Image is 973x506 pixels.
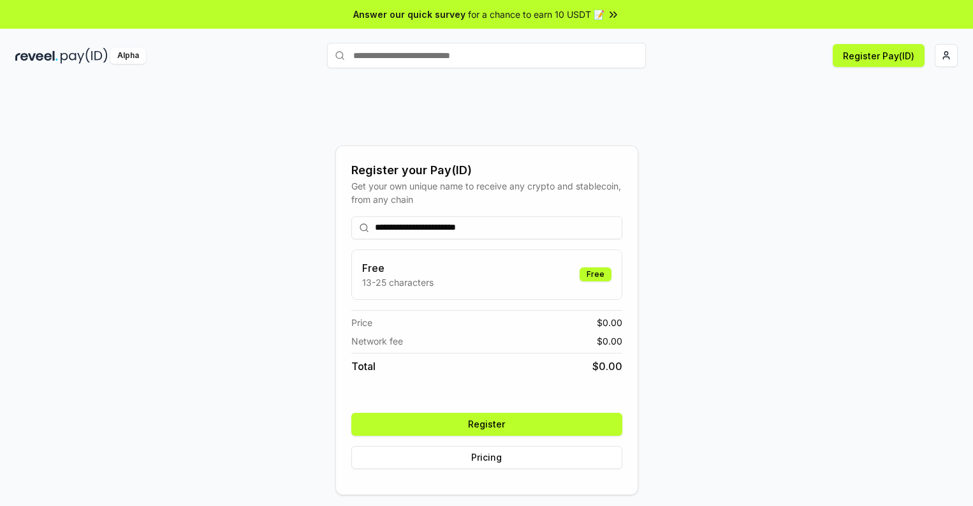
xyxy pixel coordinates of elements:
[597,334,622,348] span: $ 0.00
[353,8,465,21] span: Answer our quick survey
[110,48,146,64] div: Alpha
[597,316,622,329] span: $ 0.00
[351,161,622,179] div: Register your Pay(ID)
[833,44,925,67] button: Register Pay(ID)
[351,316,372,329] span: Price
[351,179,622,206] div: Get your own unique name to receive any crypto and stablecoin, from any chain
[592,359,622,374] span: $ 0.00
[351,359,376,374] span: Total
[468,8,604,21] span: for a chance to earn 10 USDT 📝
[61,48,108,64] img: pay_id
[351,334,403,348] span: Network fee
[351,413,622,436] button: Register
[351,446,622,469] button: Pricing
[580,267,611,281] div: Free
[15,48,58,64] img: reveel_dark
[362,260,434,276] h3: Free
[362,276,434,289] p: 13-25 characters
